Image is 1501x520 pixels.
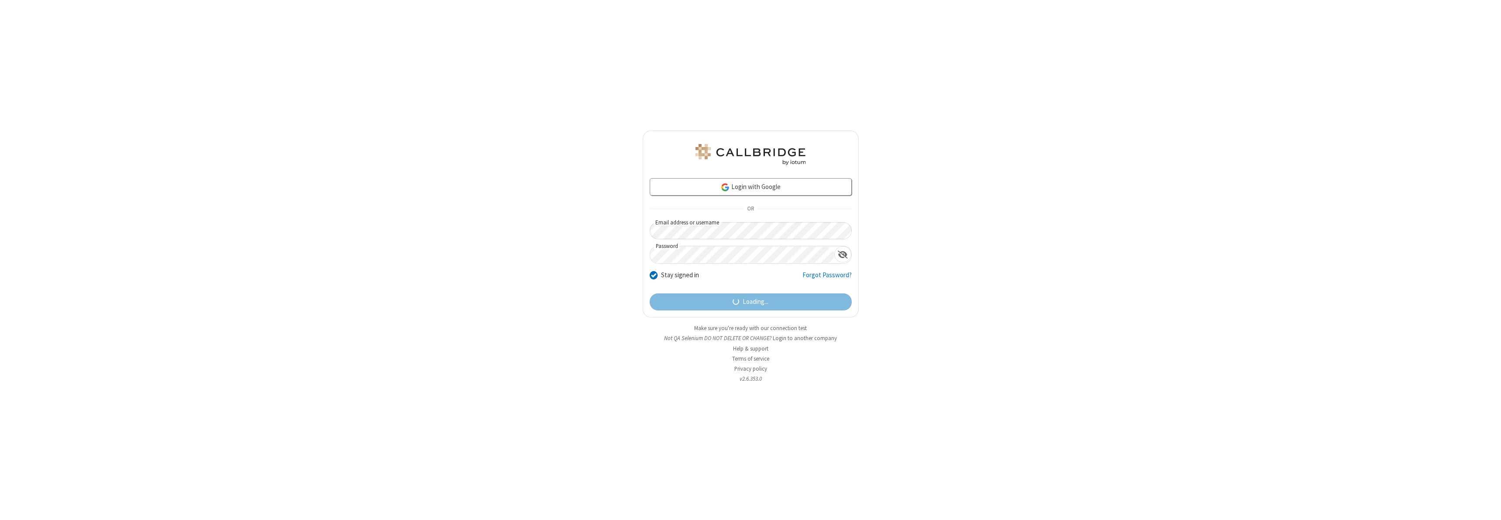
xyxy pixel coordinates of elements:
[643,334,859,342] li: Not QA Selenium DO NOT DELETE OR CHANGE?
[834,246,851,262] div: Show password
[732,355,769,362] a: Terms of service
[802,270,852,287] a: Forgot Password?
[643,375,859,383] li: v2.6.353.0
[650,178,852,196] a: Login with Google
[733,345,768,352] a: Help & support
[734,365,767,372] a: Privacy policy
[694,144,807,165] img: QA Selenium DO NOT DELETE OR CHANGE
[650,293,852,311] button: Loading...
[650,222,852,239] input: Email address or username
[720,183,730,192] img: google-icon.png
[743,297,768,307] span: Loading...
[661,270,699,280] label: Stay signed in
[773,334,837,342] button: Login to another company
[744,203,757,215] span: OR
[650,246,834,263] input: Password
[694,324,807,332] a: Make sure you're ready with our connection test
